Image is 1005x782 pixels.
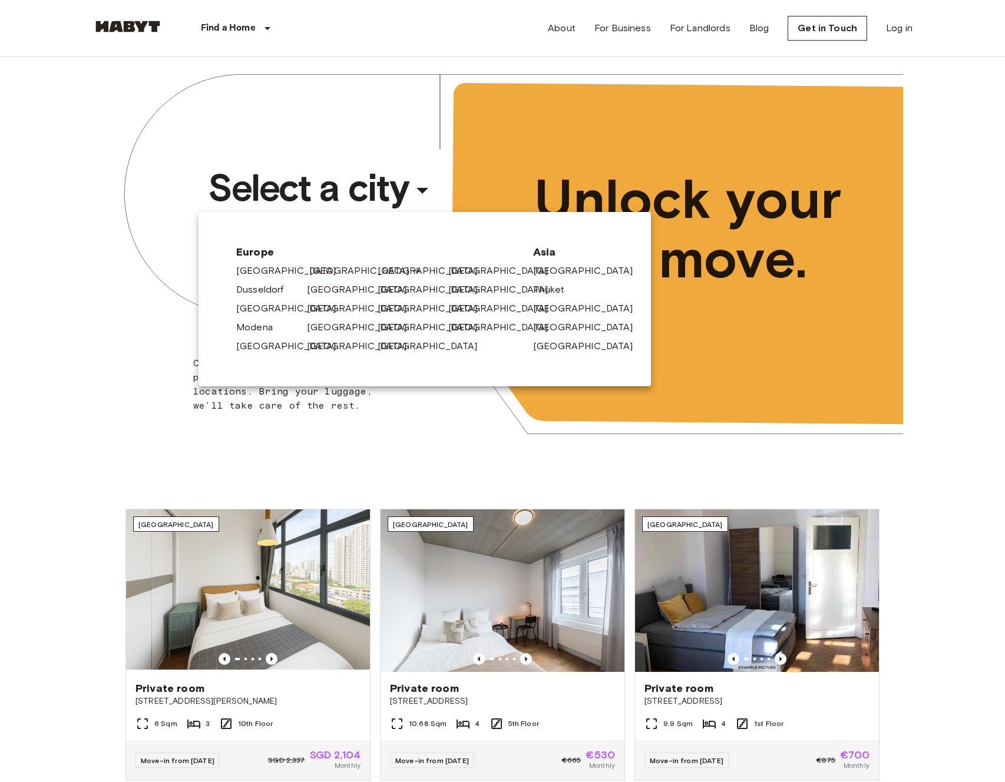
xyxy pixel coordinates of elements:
[236,339,348,353] a: [GEOGRAPHIC_DATA]
[236,320,285,334] a: Modena
[307,320,419,334] a: [GEOGRAPHIC_DATA]
[533,339,645,353] a: [GEOGRAPHIC_DATA]
[307,283,419,297] a: [GEOGRAPHIC_DATA]
[533,264,645,278] a: [GEOGRAPHIC_DATA]
[236,301,348,316] a: [GEOGRAPHIC_DATA]
[533,320,645,334] a: [GEOGRAPHIC_DATA]
[307,301,419,316] a: [GEOGRAPHIC_DATA]
[236,283,296,297] a: Dusseldorf
[378,283,490,297] a: [GEOGRAPHIC_DATA]
[378,264,490,278] a: [GEOGRAPHIC_DATA]
[236,264,348,278] a: [GEOGRAPHIC_DATA]
[236,245,514,259] span: Europe
[378,339,490,353] a: [GEOGRAPHIC_DATA]
[448,283,560,297] a: [GEOGRAPHIC_DATA]
[448,320,560,334] a: [GEOGRAPHIC_DATA]
[309,264,421,278] a: [GEOGRAPHIC_DATA]
[533,245,613,259] span: Asia
[533,301,645,316] a: [GEOGRAPHIC_DATA]
[378,320,490,334] a: [GEOGRAPHIC_DATA]
[307,339,419,353] a: [GEOGRAPHIC_DATA]
[448,301,560,316] a: [GEOGRAPHIC_DATA]
[448,264,560,278] a: [GEOGRAPHIC_DATA]
[533,283,576,297] a: Phuket
[378,301,490,316] a: [GEOGRAPHIC_DATA]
